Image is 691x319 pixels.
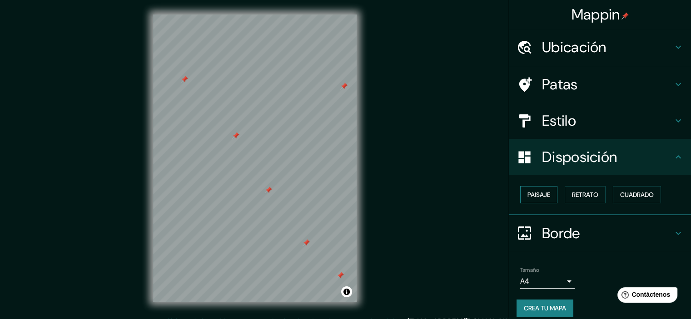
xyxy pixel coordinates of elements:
[520,186,557,203] button: Paisaje
[524,304,566,312] font: Crea tu mapa
[509,139,691,175] div: Disposición
[520,266,539,274] font: Tamaño
[572,5,620,24] font: Mappin
[542,147,617,167] font: Disposición
[520,276,529,286] font: A4
[509,103,691,139] div: Estilo
[341,286,352,297] button: Activar o desactivar atribución
[542,224,580,243] font: Borde
[610,284,681,309] iframe: Lanzador de widgets de ayuda
[509,29,691,65] div: Ubicación
[572,191,598,199] font: Retrato
[613,186,661,203] button: Cuadrado
[620,191,654,199] font: Cuadrado
[509,66,691,103] div: Patas
[542,38,606,57] font: Ubicación
[517,299,573,317] button: Crea tu mapa
[565,186,606,203] button: Retrato
[542,111,576,130] font: Estilo
[520,274,575,289] div: A4
[542,75,578,94] font: Patas
[509,215,691,251] div: Borde
[621,12,629,20] img: pin-icon.png
[153,15,357,302] canvas: Mapa
[527,191,550,199] font: Paisaje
